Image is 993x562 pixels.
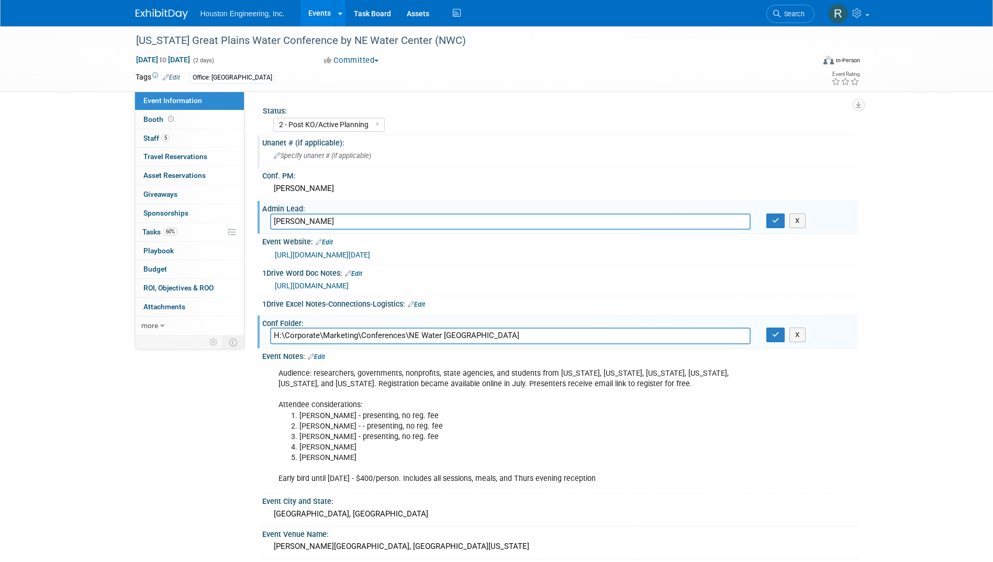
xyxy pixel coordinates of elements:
a: Edit [308,353,325,361]
div: Event Notes: [262,349,858,362]
img: Format-Inperson.png [823,56,834,64]
span: to [158,55,168,64]
a: [URL][DOMAIN_NAME][DATE] [275,251,370,259]
span: Specify unanet # (if applicable) [274,152,371,160]
span: (2 days) [192,57,214,64]
button: Committed [320,55,383,66]
a: ROI, Objectives & ROO [135,279,244,297]
span: more [141,321,158,330]
span: ROI, Objectives & ROO [143,284,214,292]
span: Booth [143,115,176,123]
div: 1Drive Word Doc Notes: [262,265,858,279]
button: X [789,328,806,342]
div: Admin Lead: [262,201,858,214]
span: [DATE] [DATE] [136,55,191,64]
a: Edit [163,74,180,81]
img: Rachel Olm [828,4,848,24]
span: Attachments [143,302,185,311]
li: [PERSON_NAME] - presenting, no reg. fee [299,432,737,442]
div: [GEOGRAPHIC_DATA], [GEOGRAPHIC_DATA] [270,506,850,522]
a: Sponsorships [135,204,244,222]
span: Sponsorships [143,209,188,217]
div: Event Venue Name: [262,526,858,539]
button: X [789,213,806,228]
img: ExhibitDay [136,9,188,19]
div: [PERSON_NAME] [270,181,850,197]
span: 5 [162,134,170,142]
li: [PERSON_NAME] - - presenting, no reg. fee [299,421,737,432]
a: Playbook [135,242,244,260]
a: Budget [135,260,244,278]
a: Search [766,5,815,23]
span: Budget [143,265,167,273]
a: Edit [345,270,362,277]
div: [US_STATE] Great Plains Water Conference by NE Water Center (NWC) [132,31,799,50]
a: Attachments [135,298,244,316]
span: Booth not reserved yet [166,115,176,123]
div: Office: [GEOGRAPHIC_DATA] [189,72,275,83]
div: Event City and State: [262,493,858,507]
div: Conf Folder: [262,316,858,329]
a: Travel Reservations [135,148,244,166]
div: [PERSON_NAME][GEOGRAPHIC_DATA], [GEOGRAPHIC_DATA][US_STATE] [270,538,850,555]
span: Giveaways [143,190,177,198]
td: Personalize Event Tab Strip [205,335,223,349]
span: Asset Reservations [143,171,206,179]
div: Event Rating [831,72,860,77]
div: Audience: researchers, governments, nonprofits, state agencies, and students from [US_STATE], [US... [271,363,743,489]
div: Event Format [753,54,861,70]
div: Status: [263,103,853,116]
a: Edit [408,301,425,308]
span: Houston Engineering, Inc. [200,9,285,18]
span: Playbook [143,246,174,255]
a: Event Information [135,92,244,110]
div: Conf. PM: [262,168,858,181]
a: Edit [316,239,333,246]
a: Giveaways [135,185,244,204]
div: Unanet # (if applicable): [262,135,858,148]
td: Tags [136,72,180,84]
li: [PERSON_NAME] [299,442,737,453]
span: 60% [163,228,177,235]
a: more [135,317,244,335]
a: Booth [135,110,244,129]
a: [URL][DOMAIN_NAME] [275,282,349,290]
span: Tasks [142,228,177,236]
a: Staff5 [135,129,244,148]
li: [PERSON_NAME] [299,453,737,463]
div: In-Person [835,57,860,64]
span: Search [780,10,805,18]
li: [PERSON_NAME] - presenting, no reg. fee [299,411,737,421]
span: Event Information [143,96,202,105]
td: Toggle Event Tabs [222,335,244,349]
a: Tasks60% [135,223,244,241]
div: 1Drive Excel Notes-Connections-Logistics: [262,296,858,310]
span: Travel Reservations [143,152,207,161]
a: Asset Reservations [135,166,244,185]
div: Event Website: [262,234,858,248]
span: Staff [143,134,170,142]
